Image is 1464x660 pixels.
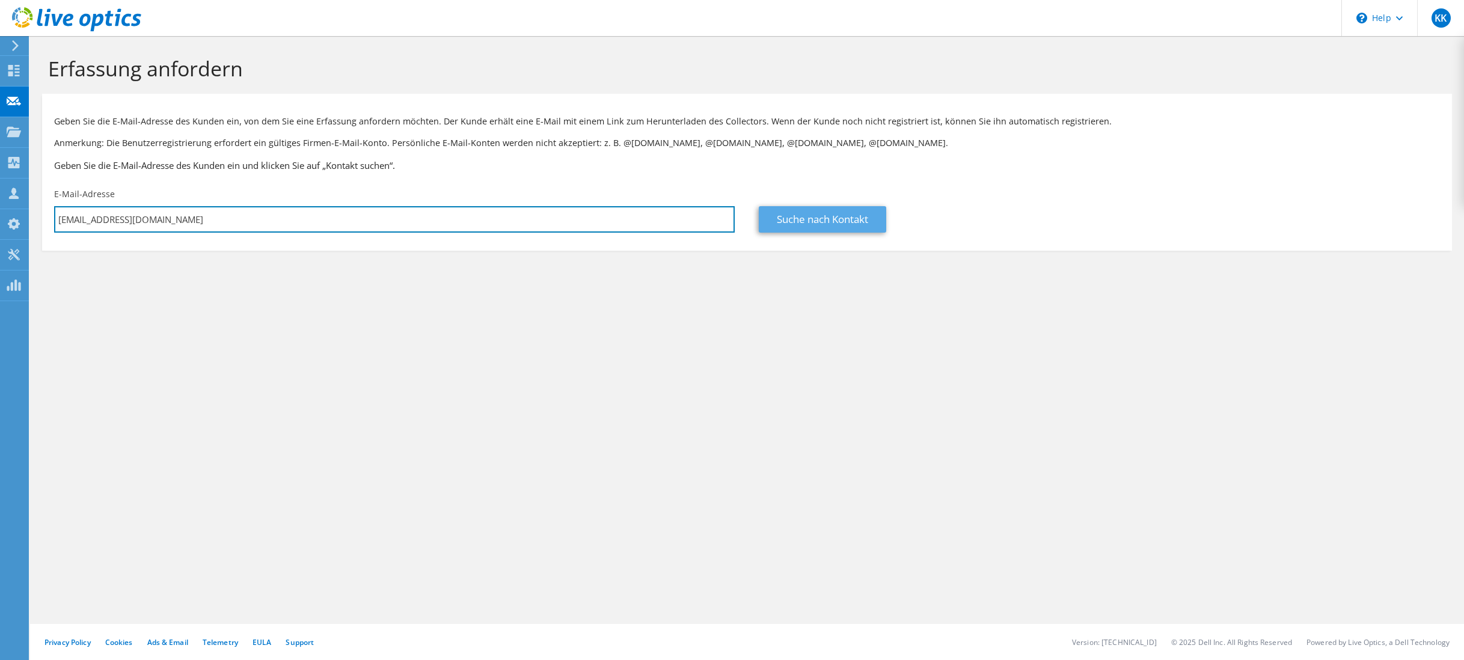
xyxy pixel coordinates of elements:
p: Anmerkung: Die Benutzerregistrierung erfordert ein gültiges Firmen-E-Mail-Konto. Persönliche E-Ma... [54,136,1440,150]
a: Cookies [105,637,133,647]
li: Version: [TECHNICAL_ID] [1072,637,1157,647]
a: Suche nach Kontakt [759,206,886,233]
p: Geben Sie die E-Mail-Adresse des Kunden ein, von dem Sie eine Erfassung anfordern möchten. Der Ku... [54,115,1440,128]
h1: Erfassung anfordern [48,56,1440,81]
li: Powered by Live Optics, a Dell Technology [1306,637,1450,647]
span: KK [1432,8,1451,28]
h3: Geben Sie die E-Mail-Adresse des Kunden ein und klicken Sie auf „Kontakt suchen“. [54,159,1440,172]
svg: \n [1356,13,1367,23]
li: © 2025 Dell Inc. All Rights Reserved [1171,637,1292,647]
label: E-Mail-Adresse [54,188,115,200]
a: EULA [253,637,271,647]
a: Support [286,637,314,647]
a: Privacy Policy [44,637,91,647]
a: Telemetry [203,637,238,647]
a: Ads & Email [147,637,188,647]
